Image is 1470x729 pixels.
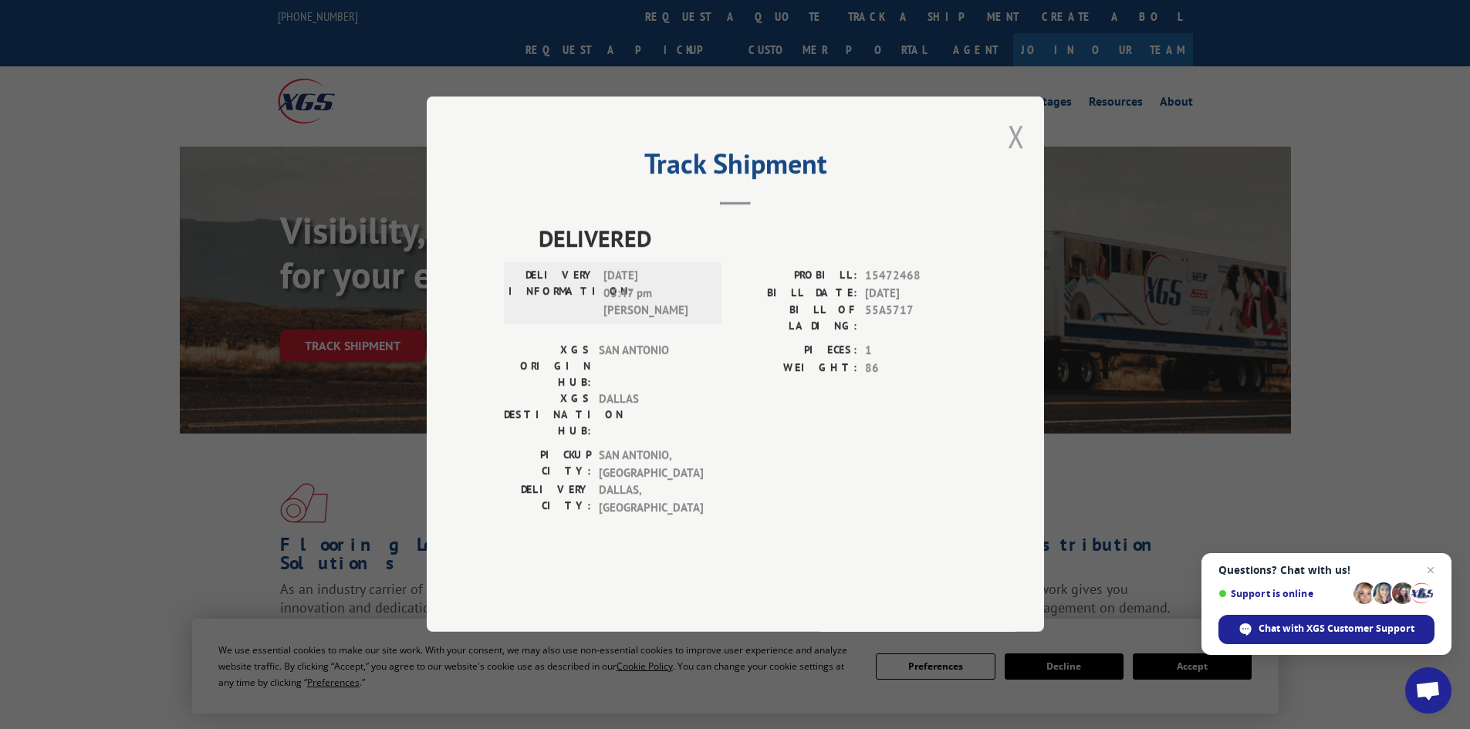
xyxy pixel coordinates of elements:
label: BILL DATE: [735,285,857,302]
label: WEIGHT: [735,359,857,377]
span: [DATE] [865,285,967,302]
span: 15472468 [865,268,967,285]
span: DALLAS [599,391,703,440]
label: DELIVERY CITY: [504,482,591,517]
span: 86 [865,359,967,377]
label: DELIVERY INFORMATION: [509,268,596,320]
span: 55A5717 [865,302,967,335]
span: SAN ANTONIO [599,343,703,391]
span: Chat with XGS Customer Support [1259,622,1414,636]
label: XGS DESTINATION HUB: [504,391,591,440]
label: BILL OF LADING: [735,302,857,335]
span: DELIVERED [539,221,967,256]
button: Close modal [1008,116,1025,157]
label: XGS ORIGIN HUB: [504,343,591,391]
span: 1 [865,343,967,360]
span: Chat with XGS Customer Support [1218,615,1435,644]
label: PIECES: [735,343,857,360]
h2: Track Shipment [504,153,967,182]
span: Questions? Chat with us! [1218,564,1435,576]
span: SAN ANTONIO , [GEOGRAPHIC_DATA] [599,447,703,482]
label: PICKUP CITY: [504,447,591,482]
label: PROBILL: [735,268,857,285]
span: DALLAS , [GEOGRAPHIC_DATA] [599,482,703,517]
a: Open chat [1405,667,1451,714]
span: Support is online [1218,588,1348,599]
span: [DATE] 03:47 pm [PERSON_NAME] [603,268,708,320]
